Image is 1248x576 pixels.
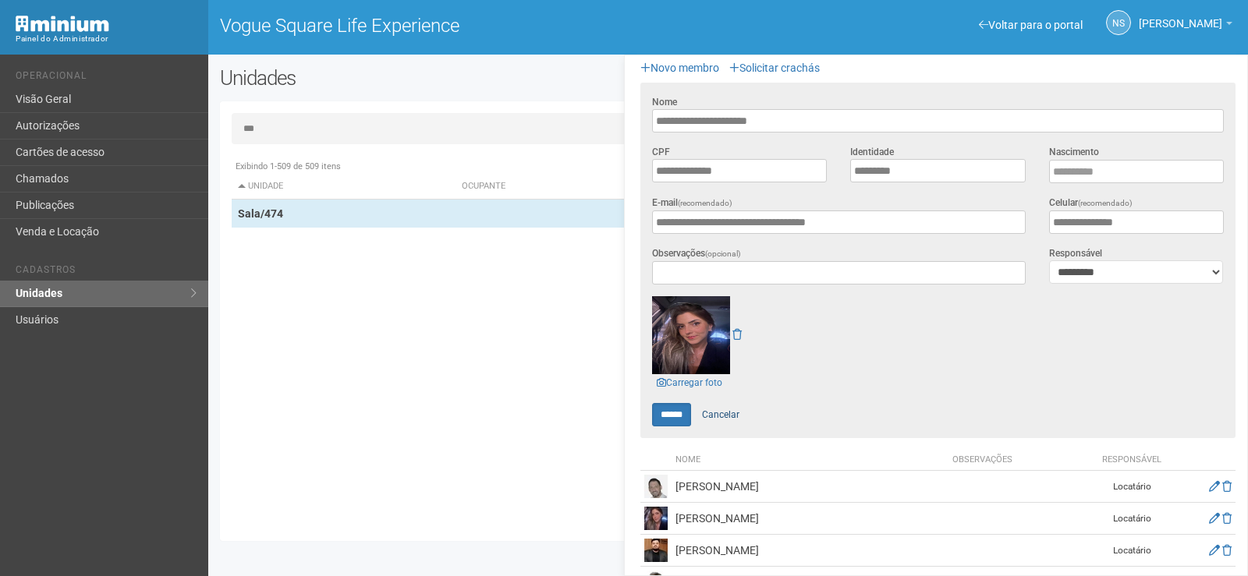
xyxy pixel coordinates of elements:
[672,535,948,567] td: [PERSON_NAME]
[1209,480,1220,493] a: Editar membro
[672,450,948,471] th: Nome
[652,374,727,391] a: Carregar foto
[705,249,741,258] span: (opcional)
[232,160,1225,174] div: Exibindo 1-509 de 509 itens
[1049,196,1133,210] label: Celular
[1209,544,1220,557] a: Editar membro
[456,174,864,200] th: Ocupante: activate to sort column ascending
[1139,19,1232,32] a: [PERSON_NAME]
[672,503,948,535] td: [PERSON_NAME]
[16,70,197,87] li: Operacional
[652,246,741,261] label: Observações
[220,66,630,90] h2: Unidades
[1078,199,1133,207] span: (recomendado)
[644,507,668,530] img: user.png
[640,62,719,74] a: Novo membro
[652,196,732,210] label: E-mail
[1139,2,1222,30] span: Nicolle Silva
[652,95,677,109] label: Nome
[16,32,197,46] div: Painel do Administrador
[1049,246,1102,260] label: Responsável
[1106,10,1131,35] a: NS
[220,16,717,36] h1: Vogue Square Life Experience
[1093,535,1171,567] td: Locatário
[678,199,732,207] span: (recomendado)
[979,19,1083,31] a: Voltar para o portal
[1222,512,1232,525] a: Excluir membro
[1093,503,1171,535] td: Locatário
[652,145,670,159] label: CPF
[1209,512,1220,525] a: Editar membro
[948,450,1093,471] th: Observações
[732,328,742,341] a: Remover
[644,475,668,498] img: user.png
[1222,544,1232,557] a: Excluir membro
[693,403,748,426] a: Cancelar
[644,539,668,562] img: user.png
[1093,471,1171,503] td: Locatário
[1222,480,1232,493] a: Excluir membro
[729,62,820,74] a: Solicitar crachás
[1049,145,1099,159] label: Nascimento
[16,264,197,281] li: Cadastros
[850,145,894,159] label: Identidade
[1093,450,1171,471] th: Responsável
[238,207,283,220] strong: Sala/474
[652,296,730,374] img: user.png
[16,16,109,32] img: Minium
[672,471,948,503] td: [PERSON_NAME]
[232,174,456,200] th: Unidade: activate to sort column descending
